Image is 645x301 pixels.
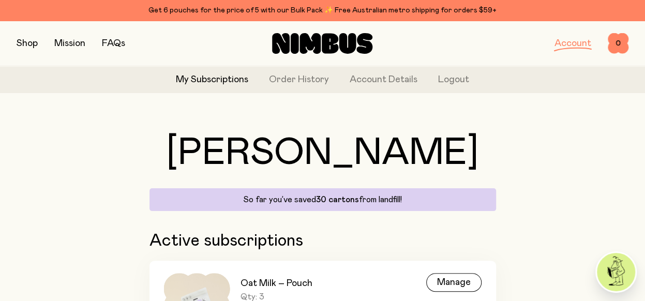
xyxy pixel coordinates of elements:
[438,73,469,87] button: Logout
[176,73,248,87] a: My Subscriptions
[597,253,635,291] img: agent
[102,39,125,48] a: FAQs
[149,232,496,250] h2: Active subscriptions
[54,39,85,48] a: Mission
[350,73,417,87] a: Account Details
[554,39,591,48] a: Account
[149,134,496,172] h1: [PERSON_NAME]
[269,73,329,87] a: Order History
[316,195,359,204] span: 30 cartons
[241,277,329,290] h3: Oat Milk – Pouch
[426,273,482,292] div: Manage
[608,33,628,54] button: 0
[156,194,490,205] p: So far you’ve saved from landfill!
[17,4,628,17] div: Get 6 pouches for the price of 5 with our Bulk Pack ✨ Free Australian metro shipping for orders $59+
